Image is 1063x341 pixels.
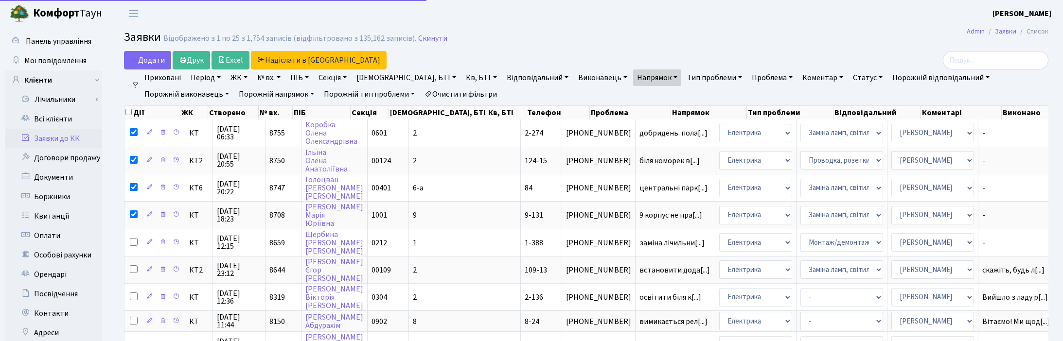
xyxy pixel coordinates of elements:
a: Панель управління [5,32,102,51]
a: Проблема [748,69,797,86]
span: 8755 [269,128,285,138]
span: КТ [189,239,209,247]
span: Таун [33,5,102,22]
a: Excel [212,51,249,69]
span: 2-136 [525,292,543,303]
a: ІльїнаОленаАнатоліївна [305,147,348,174]
a: Лічильники [11,90,102,109]
span: - [982,239,1053,247]
span: - [982,184,1053,192]
a: КоробкаОленаОлександрівна [305,119,357,147]
th: Створено [208,106,259,119]
span: [PHONE_NUMBER] [566,266,631,274]
span: заміна лічильни[...] [639,238,705,248]
span: 00401 [372,183,391,193]
th: Проблема [590,106,671,119]
img: logo.png [10,4,29,23]
a: Квитанції [5,206,102,226]
th: Виконано [1002,106,1052,119]
th: Коментарі [921,106,1002,119]
span: - [982,129,1053,137]
a: Порожній напрямок [235,86,318,102]
a: ПІБ [286,69,313,86]
span: 8747 [269,183,285,193]
span: КТ [189,211,209,219]
span: 0212 [372,238,387,248]
span: 1-388 [525,238,543,248]
a: Особові рахунки [5,245,102,265]
span: 124-15 [525,155,547,166]
span: КТ2 [189,266,209,274]
a: Період [187,69,225,86]
span: 9 [413,210,417,221]
a: Очистити фільтри [421,86,501,102]
a: Орендарі [5,265,102,284]
span: встановити дода[...] [639,265,710,275]
span: [DATE] 20:22 [217,180,261,196]
span: добридень. пола[...] [639,128,708,138]
span: [DATE] 06:33 [217,125,261,141]
input: Пошук... [943,51,1048,69]
a: Коментар [798,69,847,86]
span: [DATE] 12:36 [217,290,261,305]
span: Мої повідомлення [24,55,87,66]
th: ПІБ [293,106,351,119]
span: 2 [413,265,417,275]
nav: breadcrumb [952,21,1063,42]
a: Контакти [5,304,102,323]
span: Вийшло з ладу р[...] [982,292,1048,303]
span: 9-131 [525,210,543,221]
span: скажіть, будь л[...] [982,265,1045,275]
span: [DATE] 20:55 [217,153,261,168]
span: [PHONE_NUMBER] [566,239,631,247]
a: Заявки до КК [5,129,102,148]
a: Порожній відповідальний [888,69,993,86]
span: вимикається рел[...] [639,316,708,327]
a: [PERSON_NAME] [992,8,1051,19]
a: Кв, БТІ [462,69,500,86]
span: КТ2 [189,157,209,165]
a: Мої повідомлення [5,51,102,70]
span: [PHONE_NUMBER] [566,157,631,165]
span: - [982,211,1053,219]
span: 00109 [372,265,391,275]
a: [PERSON_NAME]Абдурахім [305,312,363,331]
span: - [982,157,1053,165]
th: Дії [124,106,180,119]
span: 1001 [372,210,387,221]
a: Боржники [5,187,102,206]
span: 0902 [372,316,387,327]
a: Статус [849,69,886,86]
a: ЖК [227,69,251,86]
a: [DEMOGRAPHIC_DATA], БТІ [353,69,460,86]
span: біля коморек в[...] [639,155,700,166]
span: [PHONE_NUMBER] [566,293,631,301]
span: [PHONE_NUMBER] [566,211,631,219]
b: Комфорт [33,5,80,21]
span: КТ6 [189,184,209,192]
a: Голоцван[PERSON_NAME][PERSON_NAME] [305,174,363,202]
a: № вх. [253,69,284,86]
a: Секція [315,69,351,86]
span: 2 [413,155,417,166]
a: Скинути [418,34,447,43]
th: Секція [351,106,389,119]
a: Договори продажу [5,148,102,168]
a: Документи [5,168,102,187]
th: Кв, БТІ [487,106,526,119]
span: центральні парк[...] [639,183,708,193]
a: Напрямок [633,69,681,86]
a: Клієнти [5,70,102,90]
span: 9 корпус не пра[...] [639,210,702,221]
span: 00124 [372,155,391,166]
a: [PERSON_NAME]Вікторія[PERSON_NAME] [305,284,363,311]
span: КТ [189,293,209,301]
span: 1 [413,238,417,248]
span: 8150 [269,316,285,327]
span: КТ [189,318,209,325]
a: Порожній виконавець [141,86,233,102]
span: 2-274 [525,128,543,138]
a: Admin [967,26,985,36]
th: Телефон [526,106,590,119]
